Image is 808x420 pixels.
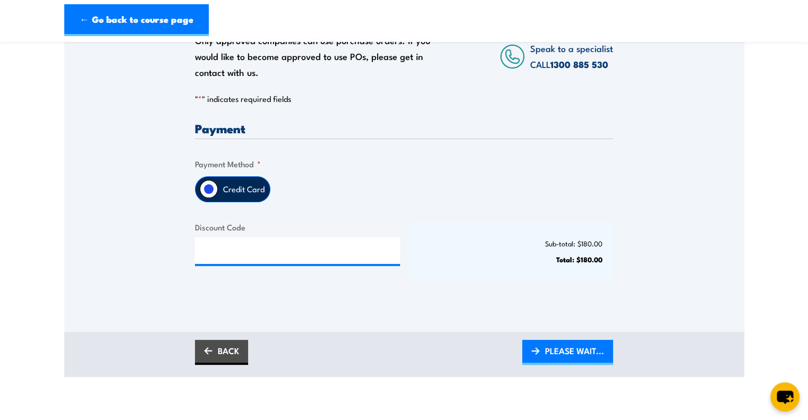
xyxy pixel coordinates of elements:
legend: Payment Method [195,158,261,170]
a: PLEASE WAIT... [522,340,613,365]
p: " " indicates required fields [195,93,613,104]
h3: Payment [195,122,613,134]
span: Speak to a specialist CALL [530,41,613,71]
div: Only approved companies can use purchase orders. If you would like to become approved to use POs,... [195,32,436,80]
label: Credit Card [218,177,270,202]
label: Discount Code [195,221,400,233]
a: ← Go back to course page [64,4,209,36]
span: PLEASE WAIT... [545,337,604,365]
strong: Total: $180.00 [556,254,602,264]
button: chat-button [770,382,800,412]
p: Sub-total: $180.00 [419,239,603,247]
a: 1300 885 530 [550,57,608,71]
a: BACK [195,340,248,365]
